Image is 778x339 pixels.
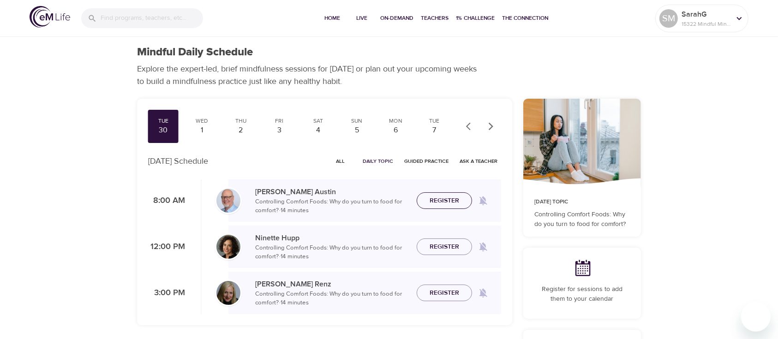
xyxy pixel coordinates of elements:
[363,157,393,166] span: Daily Topic
[191,125,214,136] div: 1
[404,157,449,166] span: Guided Practice
[384,125,407,136] div: 6
[502,13,548,23] span: The Connection
[472,282,494,304] span: Remind me when a class goes live every Tuesday at 3:00 PM
[534,198,630,206] p: [DATE] Topic
[472,236,494,258] span: Remind me when a class goes live every Tuesday at 12:00 PM
[472,190,494,212] span: Remind me when a class goes live every Tuesday at 8:00 AM
[351,13,373,23] span: Live
[255,186,409,197] p: [PERSON_NAME] Austin
[421,13,449,23] span: Teachers
[534,285,630,304] p: Register for sessions to add them to your calendar
[148,287,185,299] p: 3:00 PM
[216,281,240,305] img: Diane_Renz-min.jpg
[255,279,409,290] p: [PERSON_NAME] Renz
[460,157,497,166] span: Ask a Teacher
[741,302,771,332] iframe: Button to launch messaging window
[229,125,252,136] div: 2
[682,9,730,20] p: SarahG
[417,192,472,209] button: Register
[268,125,291,136] div: 3
[148,195,185,207] p: 8:00 AM
[329,157,352,166] span: All
[430,287,459,299] span: Register
[152,125,175,136] div: 30
[255,290,409,308] p: Controlling Comfort Foods: Why do you turn to food for comfort? · 14 minutes
[423,125,446,136] div: 7
[137,63,483,88] p: Explore the expert-led, brief mindfulness sessions for [DATE] or plan out your upcoming weeks to ...
[345,117,368,125] div: Sun
[152,117,175,125] div: Tue
[229,117,252,125] div: Thu
[101,8,203,28] input: Find programs, teachers, etc...
[191,117,214,125] div: Wed
[384,117,407,125] div: Mon
[659,9,678,28] div: SM
[321,13,343,23] span: Home
[456,13,495,23] span: 1% Challenge
[306,125,329,136] div: 4
[417,285,472,302] button: Register
[380,13,413,23] span: On-Demand
[417,238,472,256] button: Register
[423,117,446,125] div: Tue
[216,235,240,259] img: Ninette_Hupp-min.jpg
[255,197,409,215] p: Controlling Comfort Foods: Why do you turn to food for comfort? · 14 minutes
[326,154,355,168] button: All
[345,125,368,136] div: 5
[430,195,459,207] span: Register
[534,210,630,229] p: Controlling Comfort Foods: Why do you turn to food for comfort?
[401,154,452,168] button: Guided Practice
[255,232,409,244] p: Ninette Hupp
[682,20,730,28] p: 15322 Mindful Minutes
[255,244,409,262] p: Controlling Comfort Foods: Why do you turn to food for comfort? · 14 minutes
[430,241,459,253] span: Register
[216,189,240,213] img: Jim_Austin_Headshot_min.jpg
[456,154,501,168] button: Ask a Teacher
[137,46,253,59] h1: Mindful Daily Schedule
[148,155,208,167] p: [DATE] Schedule
[268,117,291,125] div: Fri
[306,117,329,125] div: Sat
[359,154,397,168] button: Daily Topic
[148,241,185,253] p: 12:00 PM
[30,6,70,28] img: logo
